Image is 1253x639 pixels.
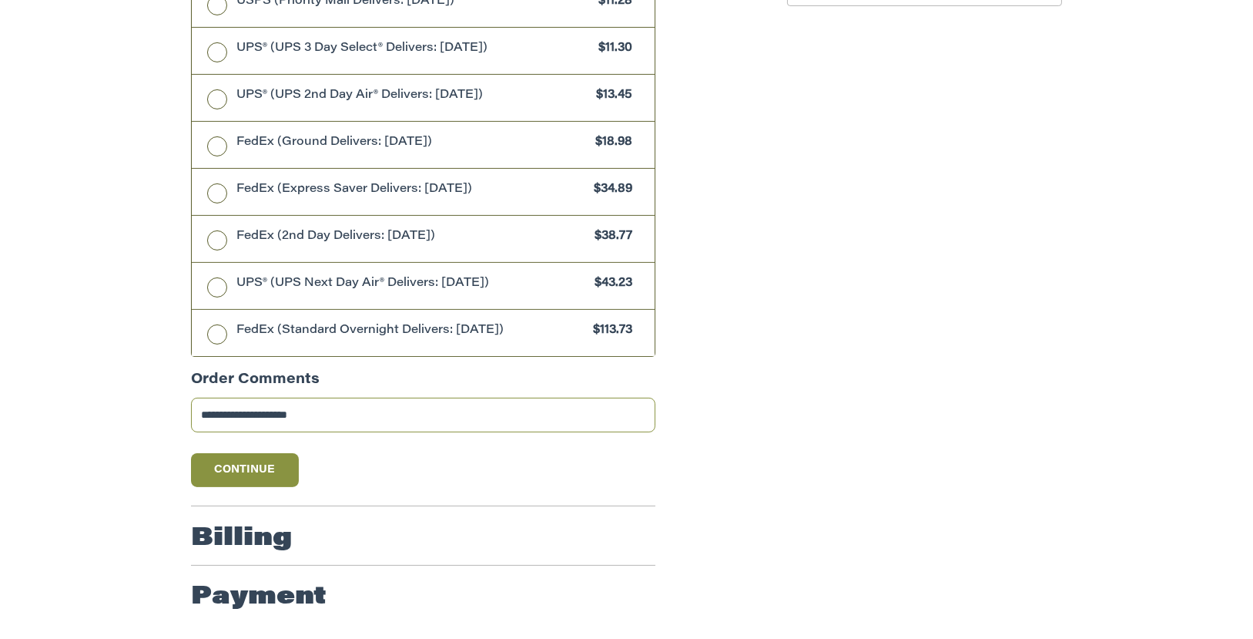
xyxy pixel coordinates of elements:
[191,453,299,487] button: Continue
[191,370,320,399] legend: Order Comments
[585,322,632,340] span: $113.73
[586,181,632,199] span: $34.89
[237,275,588,293] span: UPS® (UPS Next Day Air® Delivers: [DATE])
[237,322,586,340] span: FedEx (Standard Overnight Delivers: [DATE])
[237,228,588,246] span: FedEx (2nd Day Delivers: [DATE])
[237,40,591,58] span: UPS® (UPS 3 Day Select® Delivers: [DATE])
[588,87,632,105] span: $13.45
[588,134,632,152] span: $18.98
[587,228,632,246] span: $38.77
[237,134,588,152] span: FedEx (Ground Delivers: [DATE])
[237,181,587,199] span: FedEx (Express Saver Delivers: [DATE])
[237,87,589,105] span: UPS® (UPS 2nd Day Air® Delivers: [DATE])
[191,523,292,554] h2: Billing
[587,275,632,293] span: $43.23
[591,40,632,58] span: $11.30
[191,582,327,613] h2: Payment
